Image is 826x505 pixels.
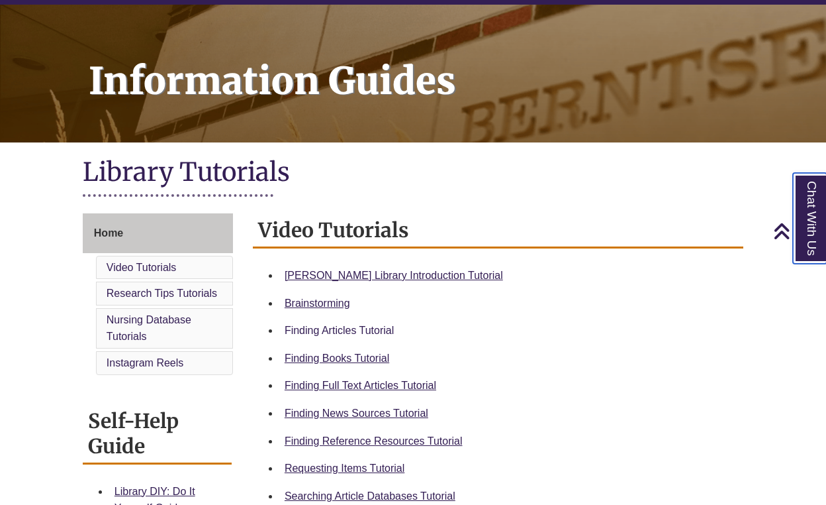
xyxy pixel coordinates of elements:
h1: Library Tutorials [83,156,743,191]
span: Home [94,227,123,239]
h2: Video Tutorials [253,213,743,249]
h1: Information Guides [74,5,826,125]
a: Finding Books Tutorial [285,353,389,364]
h2: Self-Help Guide [83,404,232,465]
a: [PERSON_NAME] Library Introduction Tutorial [285,270,503,281]
a: Research Tips Tutorials [107,288,217,299]
a: Finding News Sources Tutorial [285,408,428,419]
a: Finding Full Text Articles Tutorial [285,380,436,391]
a: Requesting Items Tutorial [285,463,404,474]
a: Nursing Database Tutorials [107,314,191,343]
a: Back to Top [773,222,823,240]
a: Home [83,213,233,253]
a: Finding Reference Resources Tutorial [285,435,463,447]
a: Searching Article Databases Tutorial [285,490,455,502]
div: Guide Page Menu [83,213,233,378]
a: Finding Articles Tutorial [285,325,394,336]
a: Video Tutorials [107,262,177,273]
a: Instagram Reels [107,357,184,368]
a: Brainstorming [285,298,350,309]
